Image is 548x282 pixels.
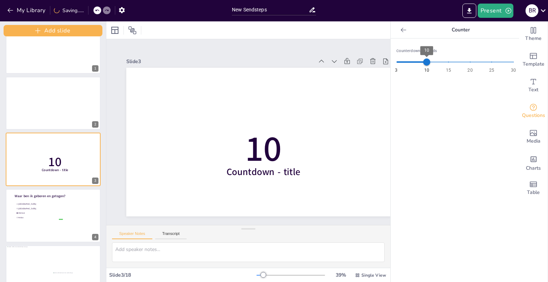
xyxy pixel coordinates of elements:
[526,4,538,18] button: B R
[478,4,513,18] button: Present
[511,67,516,74] span: 30
[54,7,84,14] div: Saving......
[92,121,98,128] div: 2
[92,65,98,72] div: 1
[112,231,152,239] button: Speaker Notes
[526,4,538,17] div: B R
[109,272,257,278] div: Slide 3 / 18
[395,67,397,74] span: 3
[6,77,101,130] div: 2
[245,124,282,173] span: 10
[18,216,62,219] span: Heiloo
[525,35,542,42] span: Theme
[424,67,429,74] span: 10
[18,212,62,214] span: Alkmaar
[519,175,548,201] div: Add a table
[126,58,314,65] div: Slide 3
[396,48,513,54] span: Counterdown seconds
[446,67,451,74] span: 15
[523,60,544,68] span: Template
[42,168,68,173] span: Countdown - title
[155,231,187,239] button: Transcript
[528,86,538,94] span: Text
[15,194,65,199] span: Waar ben ik geboren en getogen?
[92,178,98,184] div: 3
[332,272,349,278] div: 39 %
[424,48,429,53] span: 10
[6,189,101,242] div: 4
[128,26,137,35] span: Position
[232,5,309,15] input: Insert title
[519,150,548,175] div: Add charts and graphs
[109,25,121,36] div: Layout
[519,124,548,150] div: Add images, graphics, shapes or video
[519,73,548,98] div: Add text boxes
[462,4,476,18] button: Export to PowerPoint
[519,21,548,47] div: Change the overall theme
[48,153,61,170] span: 10
[92,234,98,240] div: 4
[489,67,494,74] span: 25
[519,47,548,73] div: Add ready made slides
[361,272,386,278] span: Single View
[519,98,548,124] div: Get real-time input from your audience
[18,207,62,210] span: [GEOGRAPHIC_DATA]
[6,20,101,74] div: 1
[522,112,545,119] span: Questions
[6,133,101,186] div: 3
[527,137,541,145] span: Media
[409,21,512,39] p: Counter
[5,5,49,16] button: My Library
[18,203,62,205] span: [GEOGRAPHIC_DATA]
[527,189,540,196] span: Table
[227,165,300,178] span: Countdown - title
[526,164,541,172] span: Charts
[467,67,472,74] span: 20
[4,25,102,36] button: Add slide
